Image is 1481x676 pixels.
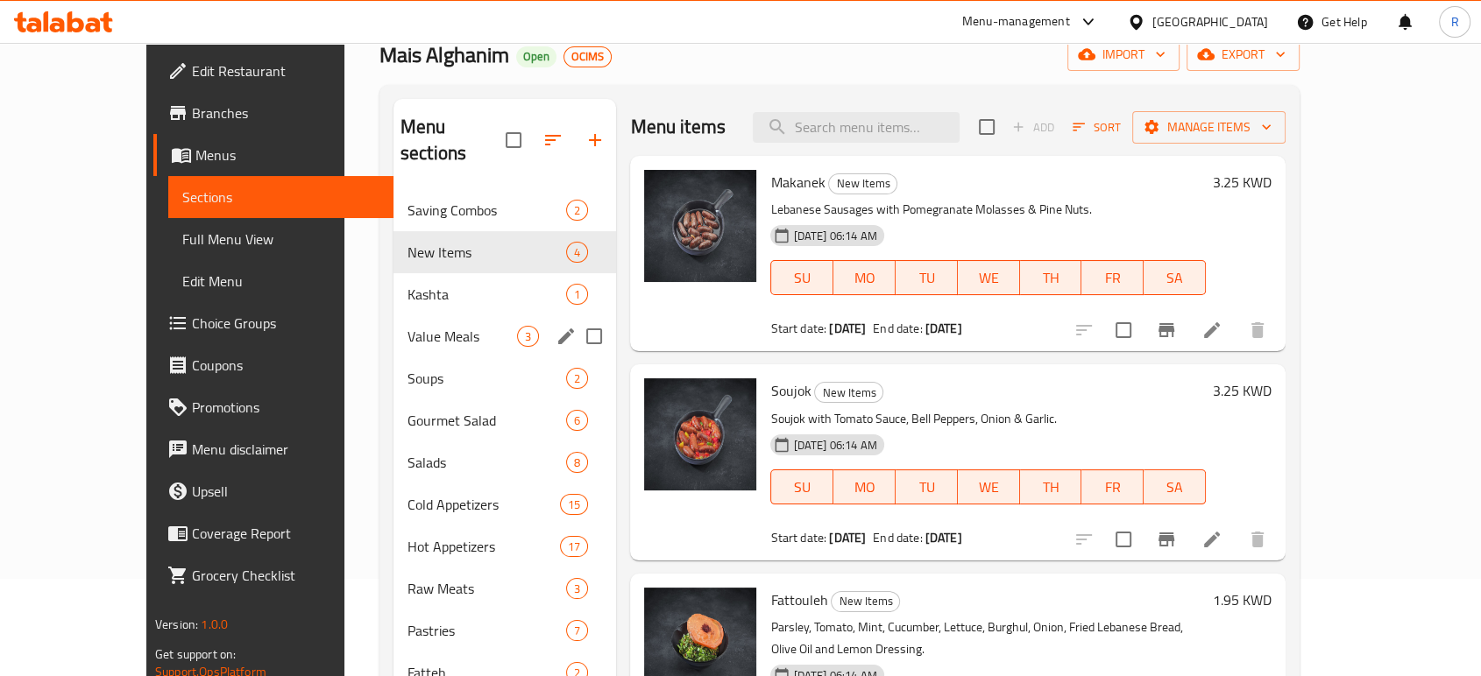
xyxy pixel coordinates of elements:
[201,613,228,636] span: 1.0.0
[553,323,579,349] button: edit
[829,317,866,340] b: [DATE]
[192,397,379,418] span: Promotions
[393,315,617,357] div: Value Meals3edit
[192,565,379,586] span: Grocery Checklist
[1020,469,1082,504] button: TH
[630,114,726,140] h2: Menu items
[407,368,566,389] span: Soups
[407,326,517,347] div: Value Meals
[532,119,574,161] span: Sort sections
[567,244,587,261] span: 4
[1027,265,1075,291] span: TH
[840,265,889,291] span: MO
[833,260,896,295] button: MO
[566,410,588,431] div: items
[1027,475,1075,500] span: TH
[516,46,556,67] div: Open
[1151,265,1199,291] span: SA
[155,613,198,636] span: Version:
[770,408,1206,430] p: Soujok with Tomato Sauce, Bell Peppers, Onion & Garlic.
[564,49,611,64] span: OCIMS
[1067,39,1180,71] button: import
[1201,320,1222,341] a: Edit menu item
[192,60,379,81] span: Edit Restaurant
[407,578,566,599] span: Raw Meats
[829,526,866,549] b: [DATE]
[155,643,236,665] span: Get support on:
[1020,260,1082,295] button: TH
[1061,114,1132,141] span: Sort items
[1081,44,1166,66] span: import
[778,475,826,500] span: SU
[1146,116,1272,138] span: Manage items
[962,11,1070,32] div: Menu-management
[1144,260,1206,295] button: SA
[393,525,617,567] div: Hot Appetizers17
[567,454,587,471] span: 8
[1081,469,1144,504] button: FR
[873,526,922,549] span: End date:
[832,591,899,611] span: New Items
[753,112,960,143] input: search
[1088,475,1137,500] span: FR
[561,539,587,555] span: 17
[192,313,379,334] span: Choice Groups
[566,368,588,389] div: items
[903,475,951,500] span: TU
[903,265,951,291] span: TU
[770,469,833,504] button: SU
[1005,114,1061,141] span: Add item
[965,265,1013,291] span: WE
[1144,469,1206,504] button: SA
[560,536,588,557] div: items
[1213,378,1272,403] h6: 3.25 KWD
[965,475,1013,500] span: WE
[516,49,556,64] span: Open
[407,452,566,473] span: Salads
[778,265,826,291] span: SU
[407,536,560,557] span: Hot Appetizers
[1105,521,1142,558] span: Select to update
[829,173,896,194] span: New Items
[393,399,617,441] div: Gourmet Salad6
[873,317,922,340] span: End date:
[407,200,566,221] div: Saving Combos
[644,170,756,282] img: Makanek
[192,102,379,123] span: Branches
[192,355,379,376] span: Coupons
[567,412,587,429] span: 6
[393,189,617,231] div: Saving Combos2
[407,410,566,431] div: Gourmet Salad
[1213,588,1272,612] h6: 1.95 KWD
[182,187,379,208] span: Sections
[770,587,827,613] span: Fattouleh
[182,271,379,292] span: Edit Menu
[407,284,566,305] span: Kashta
[153,134,393,176] a: Menus
[831,591,900,612] div: New Items
[182,229,379,250] span: Full Menu View
[393,567,617,609] div: Raw Meats3
[379,35,509,74] span: Mais Alghanim
[393,357,617,399] div: Soups2
[168,218,393,260] a: Full Menu View
[1088,265,1137,291] span: FR
[770,377,811,404] span: Soujok
[1201,44,1286,66] span: export
[1145,518,1187,560] button: Branch-specific-item
[786,228,883,244] span: [DATE] 06:14 AM
[192,439,379,460] span: Menu disclaimer
[840,475,889,500] span: MO
[153,344,393,386] a: Coupons
[407,494,560,515] span: Cold Appetizers
[925,526,962,549] b: [DATE]
[561,496,587,513] span: 15
[1237,309,1279,351] button: delete
[393,231,617,273] div: New Items4
[567,202,587,219] span: 2
[770,199,1206,221] p: Lebanese Sausages with Pomegranate Molasses & Pine Nuts.
[153,50,393,92] a: Edit Restaurant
